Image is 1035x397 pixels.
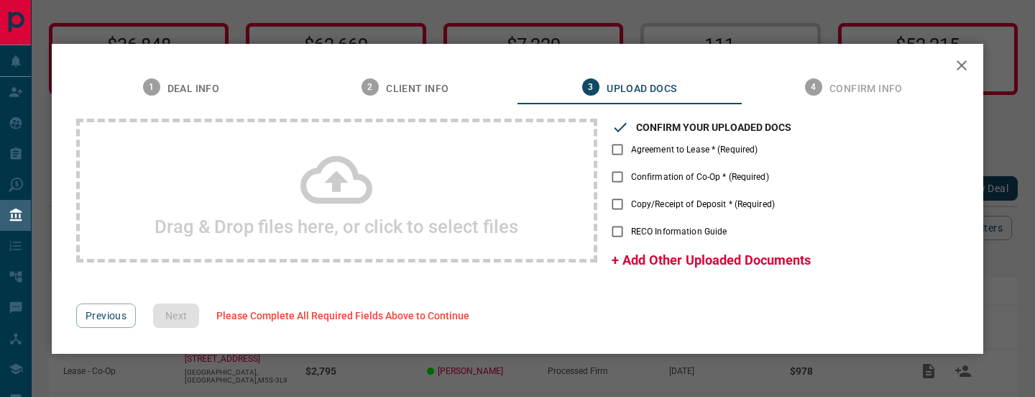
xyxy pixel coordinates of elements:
[149,82,154,92] text: 1
[631,225,727,238] span: RECO Information Guide
[368,82,373,92] text: 2
[155,216,518,237] h2: Drag & Drop files here, or click to select files
[76,304,136,328] button: Previous
[631,198,775,211] span: Copy/Receipt of Deposit * (Required)
[636,122,791,133] h3: CONFIRM YOUR UPLOADED DOCS
[216,310,469,321] span: Please Complete All Required Fields Above to Continue
[612,252,811,268] span: + Add Other Uploaded Documents
[589,82,594,92] text: 3
[631,170,769,183] span: Confirmation of Co-Op * (Required)
[607,83,676,96] span: Upload Docs
[631,143,758,156] span: Agreement to Lease * (Required)
[167,83,220,96] span: Deal Info
[386,83,448,96] span: Client Info
[76,119,597,263] div: Drag & Drop files here, or click to select files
